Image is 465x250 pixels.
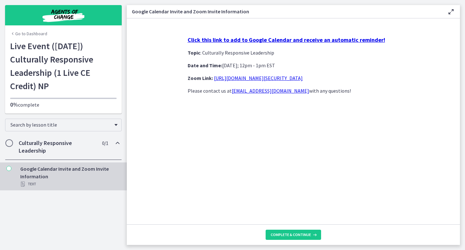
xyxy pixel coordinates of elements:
p: complete [10,101,117,109]
a: Click this link to add to Google Calendar and receive an automatic reminder! [188,37,385,43]
a: [URL][DOMAIN_NAME][SECURITY_DATA] [214,75,303,81]
span: 0 / 1 [102,139,108,147]
span: Complete & continue [271,232,311,237]
h1: Live Event ([DATE]) Culturally Responsive Leadership (1 Live CE Credit) NP [10,39,117,93]
p: : Culturally Responsive Leadership [188,49,399,56]
a: Go to Dashboard [10,30,47,37]
img: Agents of Change Social Work Test Prep [25,8,101,23]
a: [EMAIL_ADDRESS][DOMAIN_NAME] [232,88,309,94]
span: 0% [10,101,18,108]
div: Google Calendar Invite and Zoom Invite Information [20,165,119,188]
p: [DATE]; 12pm - 1pm EST [188,62,399,69]
h3: Google Calendar Invite and Zoom Invite Information [132,8,437,15]
div: Search by lesson title [5,119,122,131]
h2: Culturally Responsive Leadership [19,139,96,155]
strong: Click this link to add to Google Calendar and receive an automatic reminder! [188,36,385,43]
strong: Date and Time: [188,62,222,69]
p: Please contact us at with any questions! [188,87,399,95]
strong: Zoom Link: [188,75,213,81]
div: Text [20,180,119,188]
span: Search by lesson title [10,122,111,128]
strong: Topic [188,49,200,56]
button: Complete & continue [266,230,321,240]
